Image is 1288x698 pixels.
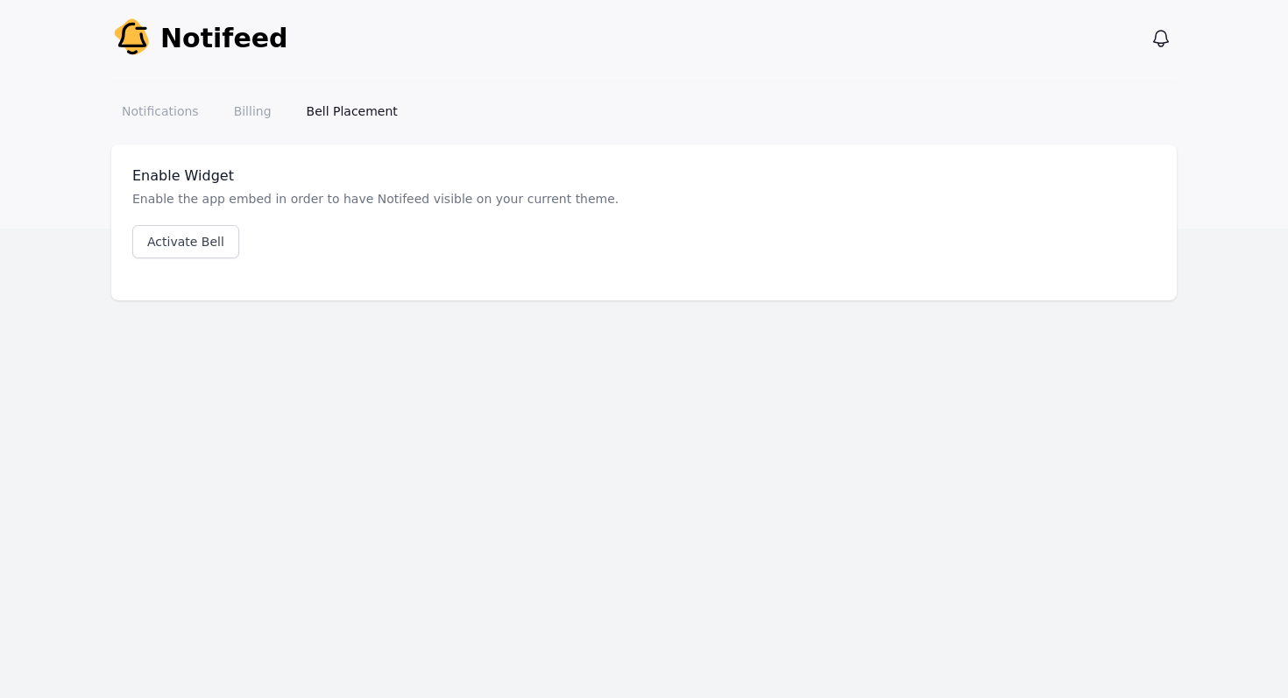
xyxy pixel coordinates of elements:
[111,18,288,60] a: Notifeed
[111,18,153,60] img: Your Company
[132,190,1156,208] p: Enable the app embed in order to have Notifeed visible on your current theme.
[160,23,288,54] span: Notifeed
[111,95,209,127] a: Notifications
[296,95,408,127] a: Bell Placement
[132,225,239,258] a: Activate Bell
[223,95,282,127] a: Billing
[132,167,234,184] span: Enable Widget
